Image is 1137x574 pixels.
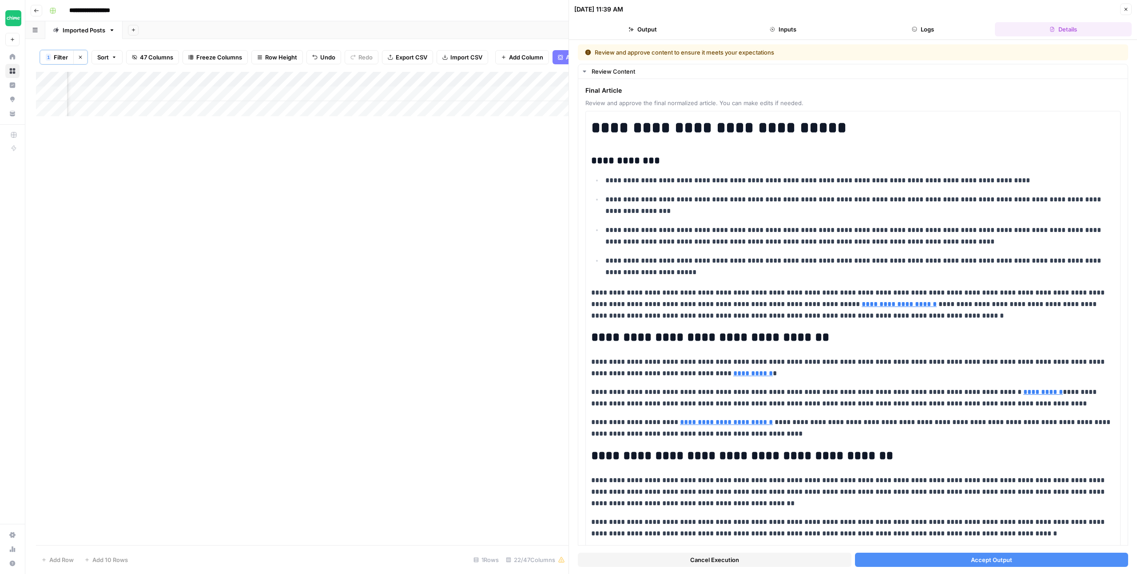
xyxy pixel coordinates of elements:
[126,50,179,64] button: 47 Columns
[358,53,373,62] span: Redo
[450,53,482,62] span: Import CSV
[46,54,51,61] div: 1
[54,53,68,62] span: Filter
[5,542,20,556] a: Usage
[45,21,123,39] a: Imported Posts
[578,553,851,567] button: Cancel Execution
[36,553,79,567] button: Add Row
[495,50,549,64] button: Add Column
[5,78,20,92] a: Insights
[5,106,20,121] a: Your Data
[5,50,20,64] a: Home
[63,26,105,35] div: Imported Posts
[690,555,739,564] span: Cancel Execution
[995,22,1132,36] button: Details
[470,553,502,567] div: 1 Rows
[5,64,20,78] a: Browse
[92,555,128,564] span: Add 10 Rows
[183,50,248,64] button: Freeze Columns
[320,53,335,62] span: Undo
[196,53,242,62] span: Freeze Columns
[345,50,378,64] button: Redo
[437,50,488,64] button: Import CSV
[585,98,1121,107] span: Review and approve the final normalized article. You can make edits if needed.
[97,53,109,62] span: Sort
[715,22,851,36] button: Inputs
[396,53,427,62] span: Export CSV
[574,5,623,14] div: [DATE] 11:39 AM
[140,53,173,62] span: 47 Columns
[5,556,20,570] button: Help + Support
[553,50,620,64] button: Add Power Agent
[574,22,711,36] button: Output
[5,10,21,26] img: Chime Logo
[49,555,74,564] span: Add Row
[855,22,992,36] button: Logs
[306,50,341,64] button: Undo
[251,50,303,64] button: Row Height
[592,67,1122,76] div: Review Content
[502,553,568,567] div: 22/47 Columns
[578,64,1128,79] button: Review Content
[40,50,73,64] button: 1Filter
[509,53,543,62] span: Add Column
[91,50,123,64] button: Sort
[5,92,20,106] a: Opportunities
[47,54,50,61] span: 1
[971,555,1012,564] span: Accept Output
[79,553,133,567] button: Add 10 Rows
[585,86,1121,95] span: Final Article
[5,528,20,542] a: Settings
[5,7,20,29] button: Workspace: Chime
[855,553,1129,567] button: Accept Output
[585,48,948,57] div: Review and approve content to ensure it meets your expectations
[265,53,297,62] span: Row Height
[382,50,433,64] button: Export CSV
